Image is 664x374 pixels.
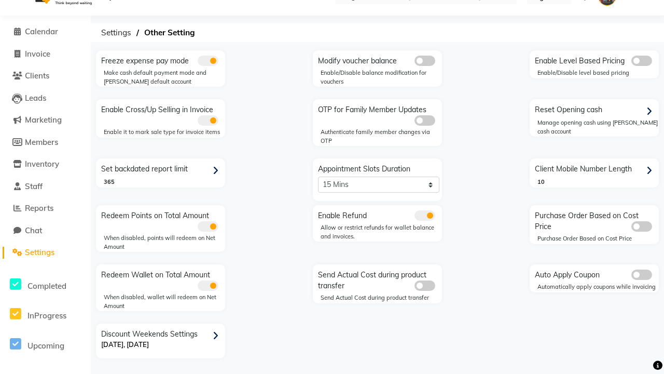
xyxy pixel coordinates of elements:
span: Other Setting [139,23,200,42]
div: Enable Refund [315,208,442,221]
div: Client Mobile Number Length [532,161,659,178]
a: Clients [3,70,88,82]
div: When disabled, points will redeem on Net Amount [104,234,225,251]
div: Discount Weekends Settings [99,326,225,358]
a: Staff [3,181,88,193]
div: Appointment Slots Duration [315,161,442,193]
div: Reset Opening cash [532,102,659,118]
a: Chat [3,225,88,237]
div: Set backdated report limit [99,161,225,178]
div: Auto Apply Coupon [532,267,659,280]
div: Manage opening cash using [PERSON_NAME] cash account [537,118,659,136]
div: Make cash default payment mode and [PERSON_NAME] default account [104,69,225,86]
div: Enable Cross/Up Selling in Invoice [99,102,225,126]
div: Enable/Disable balance modification for vouchers [321,69,442,86]
div: Automatically apply coupons while invoicing [537,283,659,291]
div: OTP for Family Member Updates [315,102,442,126]
a: Leads [3,92,88,104]
div: Purchase Order Based on Cost Price [532,208,659,232]
div: Enable/Disable level based pricing [537,69,659,77]
div: Purchase Order Based on Cost Price [537,234,659,243]
div: Authenticate family member changes via OTP [321,128,442,145]
span: Calendar [25,26,58,36]
span: Settings [96,23,136,42]
a: Calendar [3,26,88,38]
div: Freeze expense pay mode [99,53,225,66]
span: Chat [25,225,42,235]
a: Reports [3,203,88,215]
span: Marketing [25,115,62,125]
div: 365 [104,178,225,186]
div: Send Actual Cost during product transfer [315,267,442,291]
a: Marketing [3,114,88,126]
div: Redeem Points on Total Amount [99,208,225,232]
span: Leads [25,93,46,103]
span: Inventory [25,159,59,169]
a: Settings [3,247,88,259]
span: Settings [25,247,54,257]
a: Members [3,137,88,149]
a: Invoice [3,48,88,60]
div: Enable it to mark sale type for invoice items [104,128,225,137]
div: When disabled, wallet will redeem on Net Amount [104,293,225,310]
span: Clients [25,71,49,81]
div: Redeem Wallet on Total Amount [99,267,225,291]
span: InProgress [27,311,66,320]
span: Invoice [25,49,50,59]
span: Staff [25,181,43,191]
div: 10 [537,178,659,186]
span: Upcoming [27,341,64,351]
div: Modify voucher balance [315,53,442,66]
div: Send Actual Cost during product transfer [321,293,442,302]
a: Inventory [3,158,88,170]
p: [DATE], [DATE] [101,340,223,350]
div: Allow or restrict refunds for wallet balance and invoices. [321,223,442,241]
span: Members [25,137,58,147]
span: Completed [27,281,66,291]
span: Reports [25,203,53,213]
div: Enable Level Based Pricing [532,53,659,66]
